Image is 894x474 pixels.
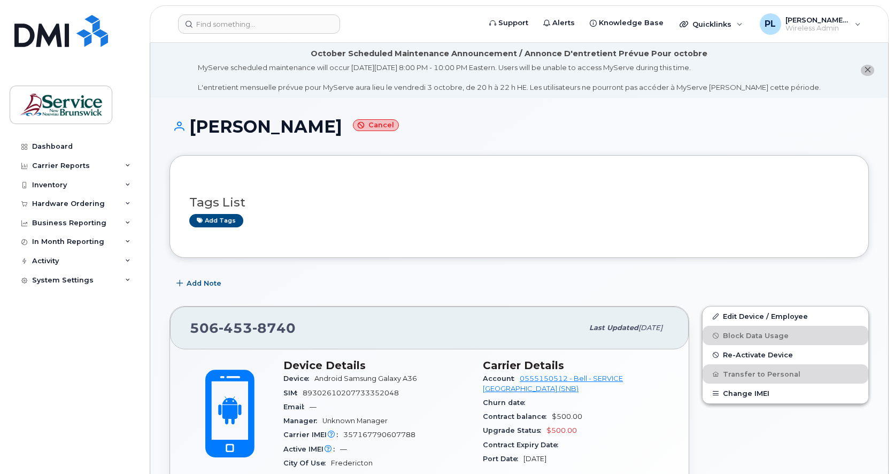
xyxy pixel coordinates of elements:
[483,455,523,463] span: Port Date
[283,431,343,439] span: Carrier IMEI
[322,417,388,425] span: Unknown Manager
[589,324,638,332] span: Last updated
[311,48,707,59] div: October Scheduled Maintenance Announcement / Annonce D'entretient Prévue Pour octobre
[353,119,399,132] small: Cancel
[703,384,868,403] button: Change IMEI
[723,351,793,359] span: Re-Activate Device
[283,417,322,425] span: Manager
[483,374,623,392] a: 0555150512 - Bell - SERVICE [GEOGRAPHIC_DATA] (SNB)
[483,374,520,383] span: Account
[703,307,868,326] a: Edit Device / Employee
[331,459,373,467] span: Fredericton
[703,345,868,364] button: Re-Activate Device
[190,320,296,336] span: 506
[283,459,331,467] span: City Of Use
[483,441,564,449] span: Contract Expiry Date
[189,214,243,227] a: Add tags
[546,426,577,434] span: $500.00
[219,320,252,336] span: 453
[283,389,303,397] span: SIM
[189,196,849,209] h3: Tags List
[310,403,317,411] span: —
[483,426,546,434] span: Upgrade Status
[303,389,399,397] span: 89302610207733352048
[252,320,296,336] span: 8740
[483,399,530,407] span: Churn date
[169,117,869,136] h1: [PERSON_NAME]
[861,65,874,76] button: close notification
[169,274,230,293] button: Add Note
[343,431,415,439] span: 357167790607788
[283,374,314,383] span: Device
[638,324,662,332] span: [DATE]
[187,278,221,288] span: Add Note
[483,359,669,372] h3: Carrier Details
[198,63,821,93] div: MyServe scheduled maintenance will occur [DATE][DATE] 8:00 PM - 10:00 PM Eastern. Users will be u...
[283,359,470,372] h3: Device Details
[340,445,347,453] span: —
[283,445,340,453] span: Active IMEI
[523,455,546,463] span: [DATE]
[703,364,868,384] button: Transfer to Personal
[283,403,310,411] span: Email
[314,374,417,383] span: Android Samsung Galaxy A36
[703,326,868,345] button: Block Data Usage
[552,412,582,421] span: $500.00
[483,412,552,421] span: Contract balance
